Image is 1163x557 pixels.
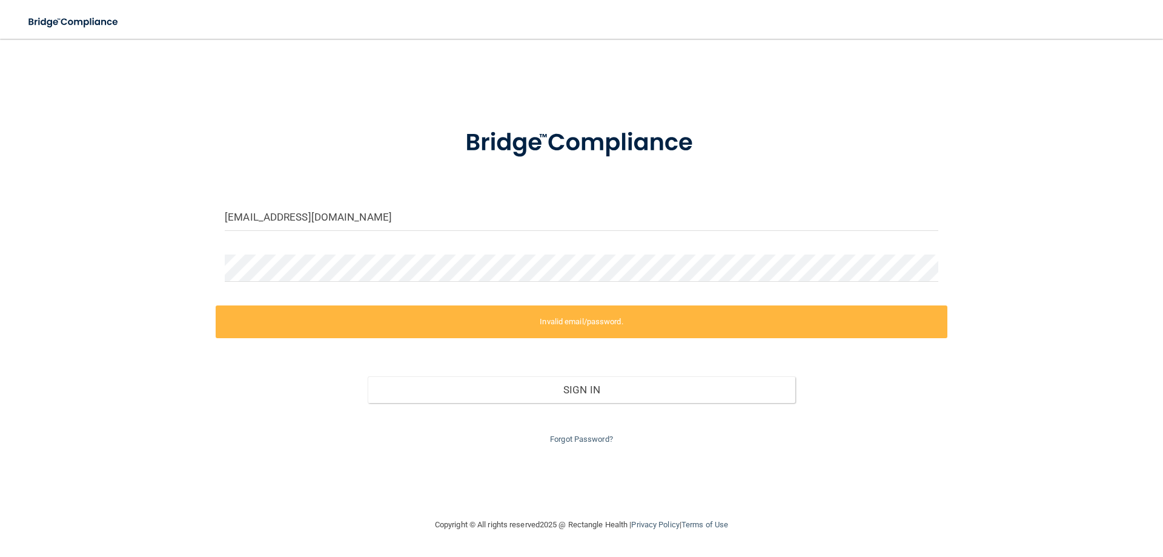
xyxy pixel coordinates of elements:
[681,520,728,529] a: Terms of Use
[631,520,679,529] a: Privacy Policy
[225,204,938,231] input: Email
[550,435,613,444] a: Forgot Password?
[953,471,1148,519] iframe: Drift Widget Chat Controller
[216,305,947,338] label: Invalid email/password.
[18,10,130,35] img: bridge_compliance_login_screen.278c3ca4.svg
[440,112,723,175] img: bridge_compliance_login_screen.278c3ca4.svg
[360,505,803,544] div: Copyright © All rights reserved 2025 @ Rectangle Health | |
[368,376,796,403] button: Sign In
